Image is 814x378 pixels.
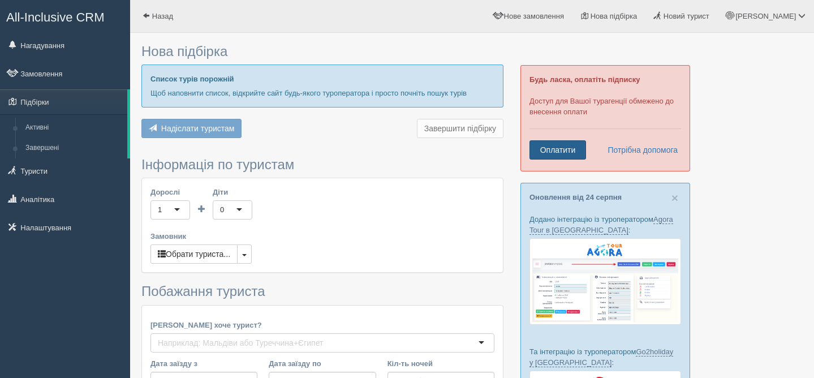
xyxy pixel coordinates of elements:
[529,193,622,201] a: Оновлення від 24 серпня
[150,358,257,369] label: Дата заїзду з
[529,214,681,235] p: Додано інтеграцію із туроператором :
[20,138,127,158] a: Завершені
[671,192,678,204] button: Close
[158,337,335,349] input: Наприклад: Мальдіви або Туреччина+Єгипет
[150,75,234,83] b: Список турів порожній
[664,12,709,20] span: Новий турист
[529,215,673,235] a: Agora Tour в [GEOGRAPHIC_DATA]
[220,204,224,216] div: 0
[150,231,494,242] label: Замовник
[150,320,494,330] label: [PERSON_NAME] хоче турист?
[161,124,235,133] span: Надіслати туристам
[504,12,564,20] span: Нове замовлення
[152,12,173,20] span: Назад
[600,140,678,160] a: Потрібна допомога
[529,238,681,325] img: agora-tour-%D0%B7%D0%B0%D1%8F%D0%B2%D0%BA%D0%B8-%D1%81%D1%80%D0%BC-%D0%B4%D0%BB%D1%8F-%D1%82%D1%8...
[141,157,503,172] h3: Інформація по туристам
[20,118,127,138] a: Активні
[141,44,503,59] h3: Нова підбірка
[269,358,376,369] label: Дата заїзду по
[387,358,494,369] label: Кіл-ть ночей
[671,191,678,204] span: ×
[1,1,130,32] a: All-Inclusive CRM
[141,119,242,138] button: Надіслати туристам
[150,244,238,264] button: Обрати туриста...
[735,12,796,20] span: [PERSON_NAME]
[150,88,494,98] p: Щоб наповнити список, відкрийте сайт будь-якого туроператора і просто почніть пошук турів
[591,12,638,20] span: Нова підбірка
[150,187,190,197] label: Дорослі
[520,65,690,171] div: Доступ для Вашої турагенції обмежено до внесення оплати
[213,187,252,197] label: Діти
[6,10,105,24] span: All-Inclusive CRM
[529,75,640,84] b: Будь ласка, оплатіть підписку
[529,140,586,160] a: Оплатити
[158,204,162,216] div: 1
[141,283,265,299] span: Побажання туриста
[417,119,503,138] button: Завершити підбірку
[529,346,681,368] p: Та інтеграцію із туроператором :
